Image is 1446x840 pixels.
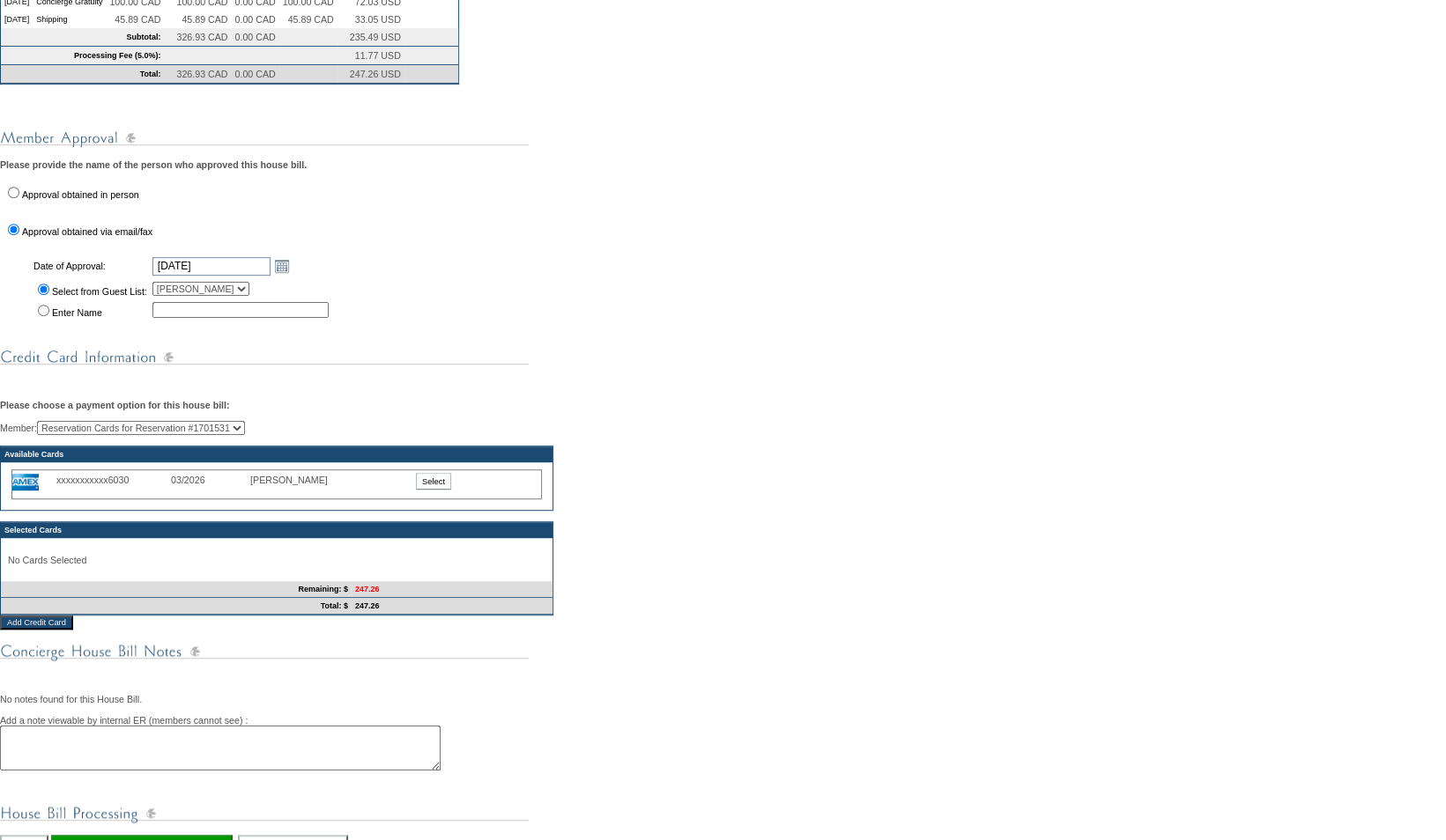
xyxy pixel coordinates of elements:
div: xxxxxxxxxxx6030 [56,475,171,485]
td: Processing Fee (5.0%): [1,47,164,65]
td: Total: [1,65,164,84]
div: [PERSON_NAME] [250,475,338,485]
span: 235.49 USD [350,32,401,42]
td: Available Cards [1,446,552,462]
td: [DATE] [1,11,33,28]
span: 0.00 CAD [234,14,275,25]
div: 03/2026 [171,475,250,485]
span: 45.89 CAD [182,14,227,25]
span: 45.89 CAD [288,14,334,25]
label: Approval obtained via email/fax [22,226,152,237]
span: 45.89 CAD [115,14,160,25]
td: Remaining: $ [1,581,352,598]
img: icon_cc_amex.gif [12,474,39,490]
a: Open the calendar popup. [272,256,292,276]
span: 326.93 CAD [176,32,227,42]
td: Shipping [33,11,106,28]
td: 247.26 [352,581,552,598]
td: 247.26 [352,598,552,615]
span: 11.77 USD [355,50,401,61]
input: Select [416,473,451,490]
p: No Cards Selected [8,555,545,565]
td: Total: $ [1,598,352,615]
label: Approval obtained in person [22,189,139,200]
span: 33.05 USD [355,14,401,25]
span: 247.26 USD [350,69,401,79]
span: 0.00 CAD [234,32,275,42]
span: 0.00 CAD [234,69,275,79]
td: Date of Approval: [32,254,149,277]
label: Enter Name [52,307,102,318]
td: Selected Cards [1,522,552,538]
td: Subtotal: [1,28,164,47]
label: Select from Guest List: [52,286,147,297]
span: 326.93 CAD [176,69,227,79]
